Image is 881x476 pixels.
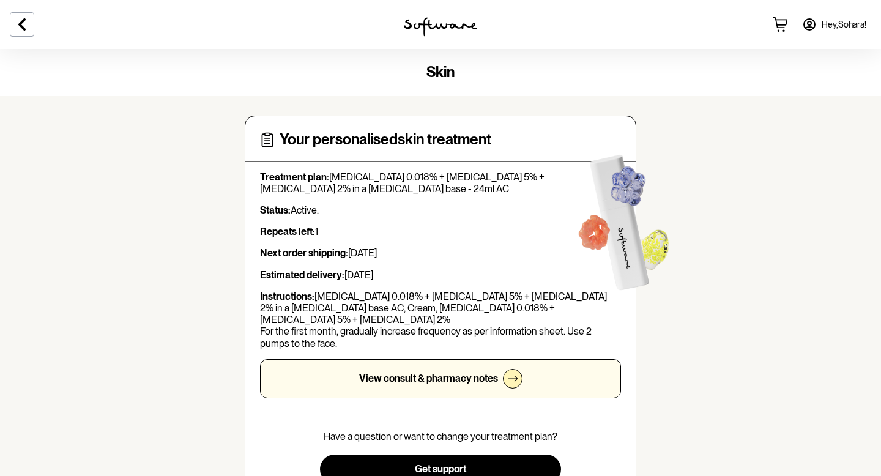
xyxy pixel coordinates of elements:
p: [DATE] [260,269,621,281]
p: 1 [260,226,621,237]
p: [MEDICAL_DATA] 0.018% + [MEDICAL_DATA] 5% + [MEDICAL_DATA] 2% in a [MEDICAL_DATA] base AC, Cream,... [260,291,621,349]
span: Hey, Sohara ! [822,20,866,30]
strong: Instructions: [260,291,314,302]
span: Get support [415,463,466,475]
a: Hey,Sohara! [795,10,874,39]
strong: Treatment plan: [260,171,329,183]
p: Active. [260,204,621,216]
p: [MEDICAL_DATA] 0.018% + [MEDICAL_DATA] 5% + [MEDICAL_DATA] 2% in a [MEDICAL_DATA] base - 24ml AC [260,171,621,195]
p: View consult & pharmacy notes [359,373,498,384]
strong: Next order shipping: [260,247,348,259]
p: [DATE] [260,247,621,259]
h4: Your personalised skin treatment [280,131,491,149]
strong: Estimated delivery: [260,269,344,281]
strong: Repeats left: [260,226,315,237]
span: skin [426,63,455,81]
img: software logo [404,17,477,37]
p: Have a question or want to change your treatment plan? [324,431,557,442]
img: Software treatment bottle [552,130,690,306]
strong: Status: [260,204,291,216]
